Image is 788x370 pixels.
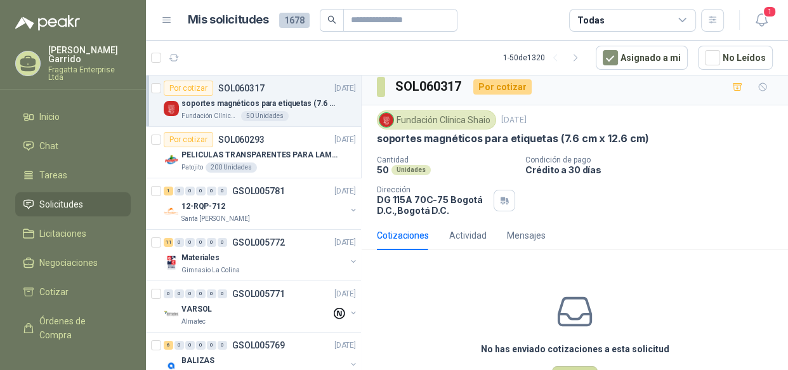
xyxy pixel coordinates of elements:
div: 0 [174,238,184,247]
div: 0 [185,187,195,195]
p: [DATE] [501,114,527,126]
p: Santa [PERSON_NAME] [181,214,250,224]
a: 1 0 0 0 0 0 GSOL005781[DATE] Company Logo12-RQP-712Santa [PERSON_NAME] [164,183,358,224]
a: Cotizar [15,280,131,304]
p: VARSOL [181,303,212,315]
button: No Leídos [698,46,773,70]
p: 12-RQP-712 [181,201,225,213]
a: Solicitudes [15,192,131,216]
div: Actividad [449,228,487,242]
span: 1678 [279,13,310,28]
p: Gimnasio La Colina [181,265,240,275]
span: Chat [39,139,58,153]
div: 0 [207,341,216,350]
img: Company Logo [164,255,179,270]
p: Cantidad [377,155,515,164]
div: 0 [185,289,195,298]
img: Company Logo [164,101,179,116]
div: 200 Unidades [206,162,257,173]
div: 0 [207,187,216,195]
a: 0 0 0 0 0 0 GSOL005771[DATE] Company LogoVARSOLAlmatec [164,286,358,327]
p: Fundación Clínica Shaio [181,111,239,121]
p: SOL060317 [218,84,265,93]
a: Licitaciones [15,221,131,246]
div: Fundación Clínica Shaio [377,110,496,129]
span: Tareas [39,168,67,182]
h3: SOL060317 [395,77,463,96]
a: Negociaciones [15,251,131,275]
div: 0 [218,187,227,195]
img: Company Logo [164,204,179,219]
div: 0 [218,289,227,298]
p: GSOL005781 [232,187,285,195]
a: Órdenes de Compra [15,309,131,347]
p: [DATE] [334,340,356,352]
div: Por cotizar [473,79,532,95]
div: 0 [196,289,206,298]
p: [DATE] [334,134,356,146]
p: Fragatta Enterprise Ltda [48,66,131,81]
p: [PERSON_NAME] Garrido [48,46,131,63]
p: soportes magnéticos para etiquetas (7.6 cm x 12.6 cm) [181,98,339,110]
p: Dirección [377,185,489,194]
span: Solicitudes [39,197,83,211]
img: Logo peakr [15,15,80,30]
p: Materiales [181,252,220,264]
a: Por cotizarSOL060317[DATE] Company Logosoportes magnéticos para etiquetas (7.6 cm x 12.6 cm)Funda... [146,76,361,127]
div: Por cotizar [164,81,213,96]
h1: Mis solicitudes [188,11,269,29]
div: Unidades [391,165,431,175]
div: 6 [164,341,173,350]
p: GSOL005771 [232,289,285,298]
a: Tareas [15,163,131,187]
div: 0 [174,289,184,298]
span: Órdenes de Compra [39,314,119,342]
div: 1 - 50 de 1320 [503,48,586,68]
span: Inicio [39,110,60,124]
p: [DATE] [334,237,356,249]
div: 0 [196,238,206,247]
p: Patojito [181,162,203,173]
span: search [327,15,336,24]
span: Cotizar [39,285,69,299]
a: 11 0 0 0 0 0 GSOL005772[DATE] Company LogoMaterialesGimnasio La Colina [164,235,358,275]
img: Company Logo [164,152,179,168]
div: Por cotizar [164,132,213,147]
p: GSOL005769 [232,341,285,350]
div: 0 [174,341,184,350]
div: 1 [164,187,173,195]
div: Mensajes [507,228,546,242]
div: 0 [196,187,206,195]
div: 0 [196,341,206,350]
p: Almatec [181,317,206,327]
div: 11 [164,238,173,247]
div: 0 [174,187,184,195]
p: [DATE] [334,288,356,300]
div: 0 [185,341,195,350]
p: soportes magnéticos para etiquetas (7.6 cm x 12.6 cm) [377,132,648,145]
div: 0 [218,341,227,350]
p: DG 115A 70C-75 Bogotá D.C. , Bogotá D.C. [377,194,489,216]
p: Crédito a 30 días [525,164,783,175]
span: Licitaciones [39,227,86,241]
p: Condición de pago [525,155,783,164]
img: Company Logo [164,307,179,322]
p: BALIZAS [181,355,214,367]
div: 0 [218,238,227,247]
div: 50 Unidades [241,111,289,121]
div: 0 [185,238,195,247]
button: 1 [750,9,773,32]
div: 0 [207,289,216,298]
h3: No has enviado cotizaciones a esta solicitud [481,342,669,356]
a: Inicio [15,105,131,129]
p: GSOL005772 [232,238,285,247]
span: 1 [763,6,777,18]
span: Negociaciones [39,256,98,270]
div: 0 [207,238,216,247]
img: Company Logo [379,113,393,127]
p: [DATE] [334,185,356,197]
button: Asignado a mi [596,46,688,70]
div: Todas [577,13,604,27]
a: Por cotizarSOL060293[DATE] Company LogoPELICULAS TRANSPARENTES PARA LAMINADO EN CALIENTEPatojito2... [146,127,361,178]
div: 0 [164,289,173,298]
